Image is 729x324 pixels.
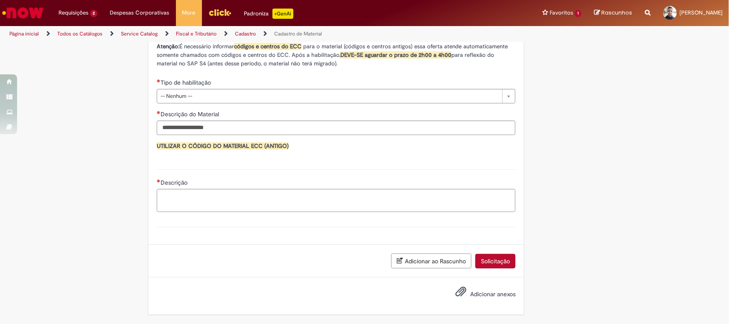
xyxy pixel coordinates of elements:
[1,4,45,21] img: ServiceNow
[679,9,723,16] span: [PERSON_NAME]
[244,9,293,19] div: Padroniza
[110,9,170,17] span: Despesas Corporativas
[59,9,88,17] span: Requisições
[157,179,161,183] span: Necessários
[157,43,508,67] span: É necessário informar para o material (códigos e centros antigos) essa oferta atende automaticame...
[121,30,158,37] a: Service Catalog
[157,43,179,50] strong: Atenção:
[453,284,468,303] button: Adicionar anexos
[208,6,231,19] img: click_logo_yellow_360x200.png
[157,189,515,212] textarea: Descrição
[157,142,289,150] span: UTILIZAR O CÓDIGO DO MATERIAL ECC (ANTIGO)
[90,10,97,17] span: 2
[391,253,471,268] button: Adicionar ao Rascunho
[161,179,189,186] span: Descrição
[234,43,302,50] span: códigos e centros do ECC
[157,79,161,82] span: Necessários
[157,111,161,114] span: Necessários
[601,9,632,17] span: Rascunhos
[475,254,515,268] button: Solicitação
[6,26,480,42] ul: Trilhas de página
[161,79,213,86] span: Tipo de habilitação
[161,89,498,103] span: -- Nenhum --
[470,290,515,298] span: Adicionar anexos
[157,121,515,135] input: Descrição do Material
[9,30,39,37] a: Página inicial
[161,110,221,118] span: Descrição do Material
[575,10,581,17] span: 1
[340,51,451,59] strong: DEVE-SE aguardar o prazo de 2h00 a 4h00
[235,30,256,37] a: Cadastro
[274,30,322,37] a: Cadastro de Material
[550,9,573,17] span: Favoritos
[272,9,293,19] p: +GenAi
[182,9,196,17] span: More
[594,9,632,17] a: Rascunhos
[176,30,217,37] a: Fiscal e Tributário
[57,30,102,37] a: Todos os Catálogos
